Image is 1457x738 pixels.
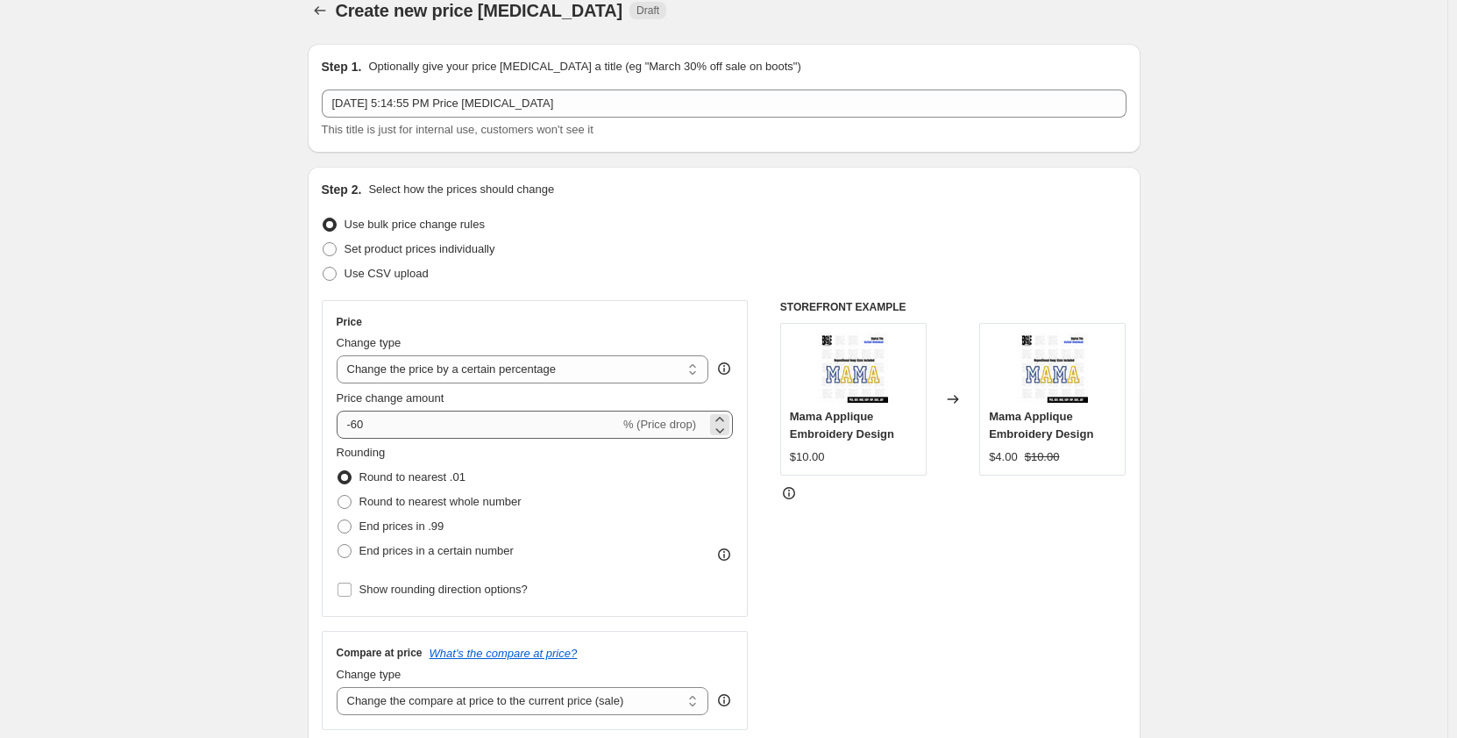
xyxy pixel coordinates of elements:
[780,300,1127,314] h6: STOREFRONT EXAMPLE
[322,123,593,136] span: This title is just for internal use, customers won't see it
[322,181,362,198] h2: Step 2.
[345,267,429,280] span: Use CSV upload
[715,691,733,709] div: help
[337,315,362,329] h3: Price
[337,336,402,349] span: Change type
[989,410,1093,441] span: Mama Applique Embroidery Design
[790,448,825,466] div: $10.00
[1018,333,1088,403] img: mama-applique-embroidery-design-blue-gem-embroidery-1_80x.jpg
[359,583,528,596] span: Show rounding direction options?
[1025,448,1060,466] strike: $10.00
[337,446,386,459] span: Rounding
[345,218,485,231] span: Use bulk price change rules
[322,90,1127,118] input: 30% off holiday sale
[368,58,800,75] p: Optionally give your price [MEDICAL_DATA] a title (eg "March 30% off sale on boots")
[989,448,1018,466] div: $4.00
[359,544,514,557] span: End prices in a certain number
[337,411,620,439] input: -15
[818,333,888,403] img: mama-applique-embroidery-design-blue-gem-embroidery-1_80x.jpg
[337,646,423,660] h3: Compare at price
[715,360,733,377] div: help
[337,391,444,405] span: Price change amount
[359,470,466,484] span: Round to nearest .01
[322,58,362,75] h2: Step 1.
[790,410,894,441] span: Mama Applique Embroidery Design
[359,495,522,508] span: Round to nearest whole number
[345,242,495,255] span: Set product prices individually
[623,418,696,431] span: % (Price drop)
[368,181,554,198] p: Select how the prices should change
[636,4,659,18] span: Draft
[359,519,444,533] span: End prices in .99
[430,647,578,660] button: What's the compare at price?
[337,668,402,681] span: Change type
[336,1,623,20] span: Create new price [MEDICAL_DATA]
